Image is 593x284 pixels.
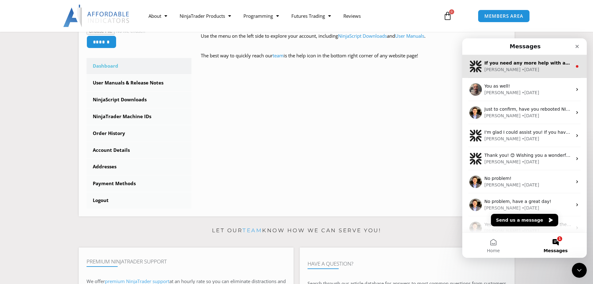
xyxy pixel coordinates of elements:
[63,5,130,27] img: LogoAI | Affordable Indicators – NinjaTrader
[462,38,587,258] iframe: Intercom live chat
[201,51,507,69] p: The best way to quickly reach our is the help icon in the bottom right corner of any website page!
[7,183,20,196] img: Profile image for David
[7,91,20,103] img: Profile image for Solomon
[87,176,192,192] a: Payment Methods
[59,190,77,196] div: • [DATE]
[22,74,58,81] div: [PERSON_NAME]
[22,190,58,196] div: [PERSON_NAME]
[395,33,424,39] a: User Manuals
[7,114,20,127] img: Profile image for Solomon
[59,74,77,81] div: • [DATE]
[22,28,58,35] div: [PERSON_NAME]
[285,9,337,23] a: Futures Trading
[449,9,454,14] span: 0
[338,33,387,39] a: NinjaScript Downloads
[62,195,125,219] button: Messages
[7,137,20,150] img: Profile image for David
[308,261,507,267] h4: Have A Question?
[22,137,49,142] span: No problem!
[173,9,237,23] a: NinjaTrader Products
[87,125,192,142] a: Order History
[22,166,58,173] div: [PERSON_NAME]
[87,58,192,74] a: Dashboard
[22,184,128,189] span: Yes ill take note of this, thanks for the feedback!
[7,160,20,173] img: Profile image for David
[273,52,284,59] a: team
[87,159,192,175] a: Addresses
[79,226,515,236] p: Let our know how we can serve you!
[22,91,308,96] span: I'm glad I could assist you! If you have any more questions or want to explore other features, ju...
[434,7,461,25] a: 0
[478,10,530,22] a: MEMBERS AREA
[7,68,20,80] img: Profile image for David
[22,51,58,58] div: [PERSON_NAME]
[22,22,517,27] span: If you need any more help with adding take profit stops or managing your trades, I'm here to assi...
[87,192,192,209] a: Logout
[142,9,173,23] a: About
[87,142,192,158] a: Account Details
[81,210,105,214] span: Messages
[22,161,89,166] span: No problem, have a great day!
[242,227,262,233] a: team
[201,32,507,49] p: Use the menu on the left side to explore your account, including and .
[59,28,77,35] div: • [DATE]
[22,45,48,50] span: You as well!
[59,143,77,150] div: • [DATE]
[59,166,77,173] div: • [DATE]
[59,51,77,58] div: • [DATE]
[22,114,134,119] span: Thank you! 😊 Wishing you a wonderful day ahead!
[572,263,587,278] iframe: Intercom live chat
[25,210,37,214] span: Home
[87,258,286,265] h4: Premium NinjaTrader Support
[59,120,77,127] div: • [DATE]
[59,97,77,104] div: • [DATE]
[87,92,192,108] a: NinjaScript Downloads
[22,120,58,127] div: [PERSON_NAME]
[22,68,205,73] span: Just to confirm, have you rebooted NInjaTrader lately or installed the latest version?
[7,45,20,57] img: Profile image for Joel
[337,9,367,23] a: Reviews
[87,75,192,91] a: User Manuals & Release Notes
[237,9,285,23] a: Programming
[142,9,436,23] nav: Menu
[484,14,523,18] span: MEMBERS AREA
[87,58,192,209] nav: Account pages
[22,97,58,104] div: [PERSON_NAME]
[87,108,192,125] a: NinjaTrader Machine IDs
[22,143,58,150] div: [PERSON_NAME]
[29,176,96,188] button: Send us a message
